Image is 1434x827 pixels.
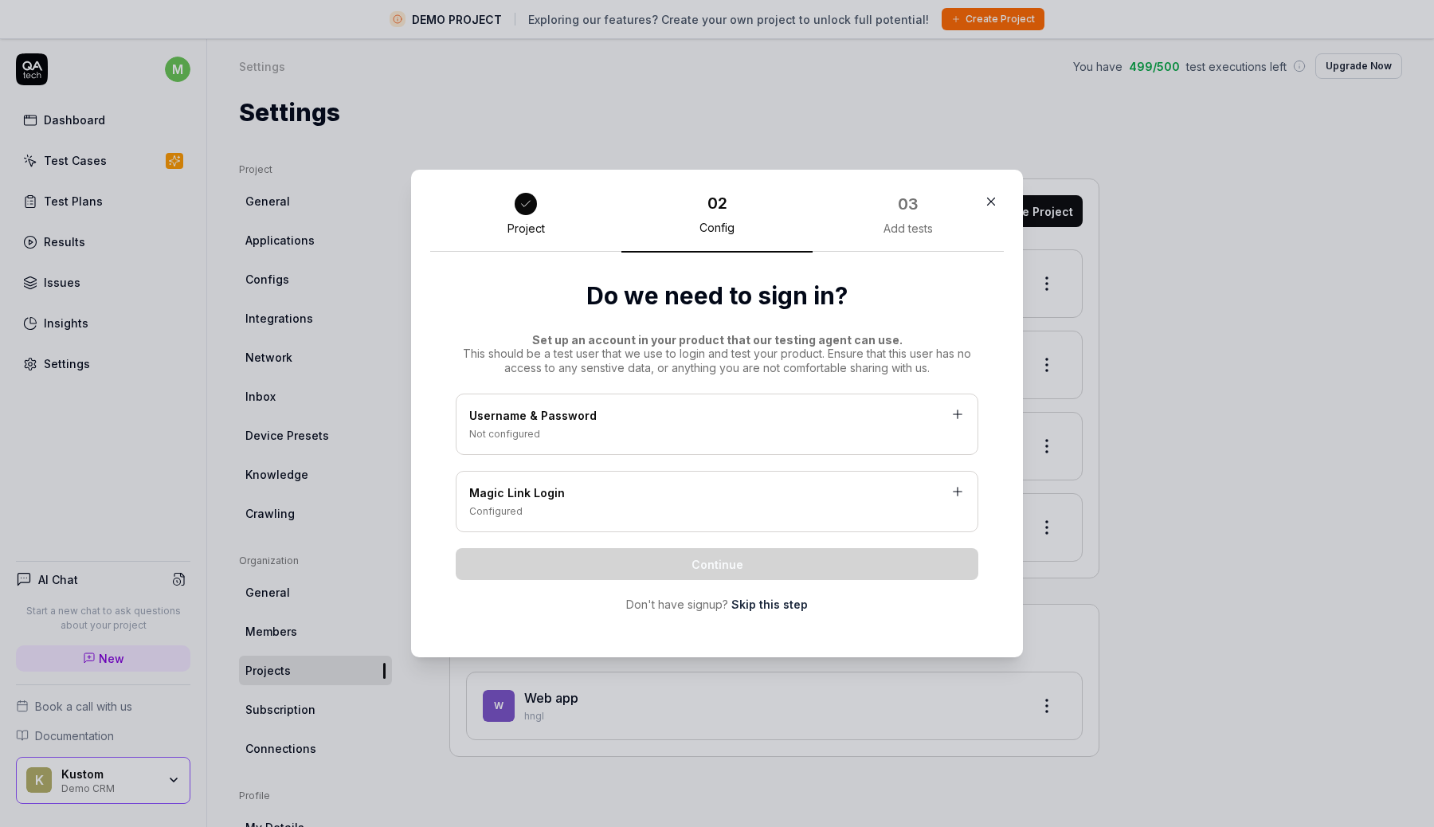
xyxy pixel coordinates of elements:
[707,191,727,215] div: 02
[692,556,743,573] span: Continue
[507,221,545,236] div: Project
[532,333,903,347] span: Set up an account in your product that our testing agent can use.
[469,504,965,519] div: Configured
[898,192,919,216] div: 03
[456,333,978,375] div: This should be a test user that we use to login and test your product. Ensure that this user has ...
[884,221,933,236] div: Add tests
[731,596,808,613] a: Skip this step
[469,427,965,441] div: Not configured
[469,407,965,427] div: Username & Password
[978,189,1004,214] button: Close Modal
[699,221,735,235] div: Config
[626,596,728,613] span: Don't have signup?
[456,278,978,314] h2: Do we need to sign in?
[469,484,965,504] div: Magic Link Login
[456,548,978,580] button: Continue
